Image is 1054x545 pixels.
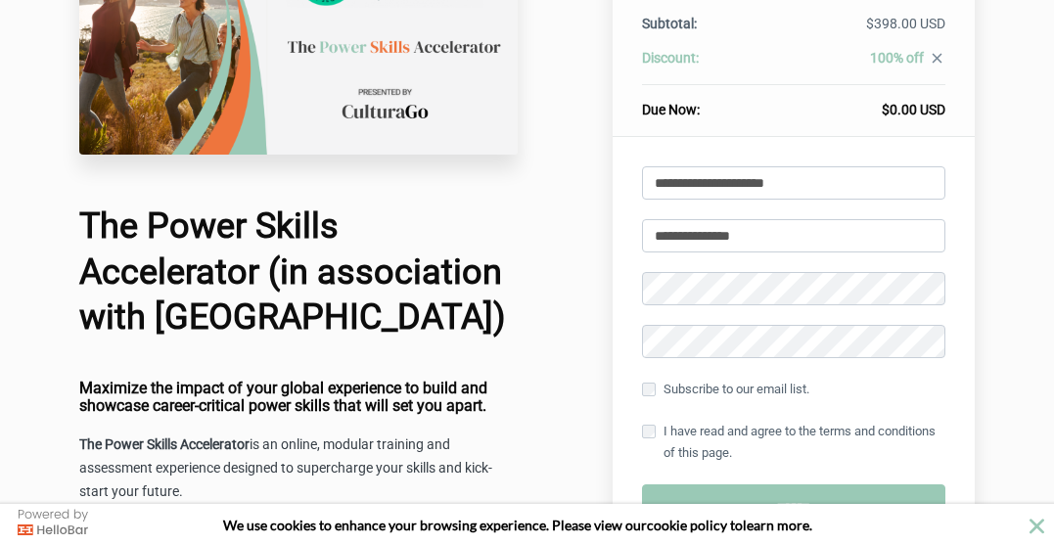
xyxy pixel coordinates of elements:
[882,102,945,117] span: $0.00 USD
[1025,514,1049,538] button: close
[642,421,945,464] label: I have read and agree to the terms and conditions of this page.
[743,517,812,533] span: learn more.
[924,50,945,71] a: close
[642,48,769,85] th: Discount:
[642,379,809,400] label: Subscribe to our email list.
[929,50,945,67] i: close
[79,380,518,414] h4: Maximize the impact of your global experience to build and showcase career-critical power skills ...
[223,517,647,533] span: We use cookies to enhance your browsing experience. Please view our
[870,50,924,66] span: 100% off
[79,433,518,504] p: is an online, modular training and assessment experience designed to supercharge your skills and ...
[770,14,945,48] td: $398.00 USD
[642,383,656,396] input: Subscribe to our email list.
[79,204,518,341] h1: The Power Skills Accelerator (in association with [GEOGRAPHIC_DATA])
[647,517,727,533] a: cookie policy
[642,85,769,120] th: Due Now:
[642,425,656,438] input: I have read and agree to the terms and conditions of this page.
[730,517,743,533] strong: to
[642,16,697,31] span: Subtotal:
[79,436,250,452] strong: The Power Skills Accelerator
